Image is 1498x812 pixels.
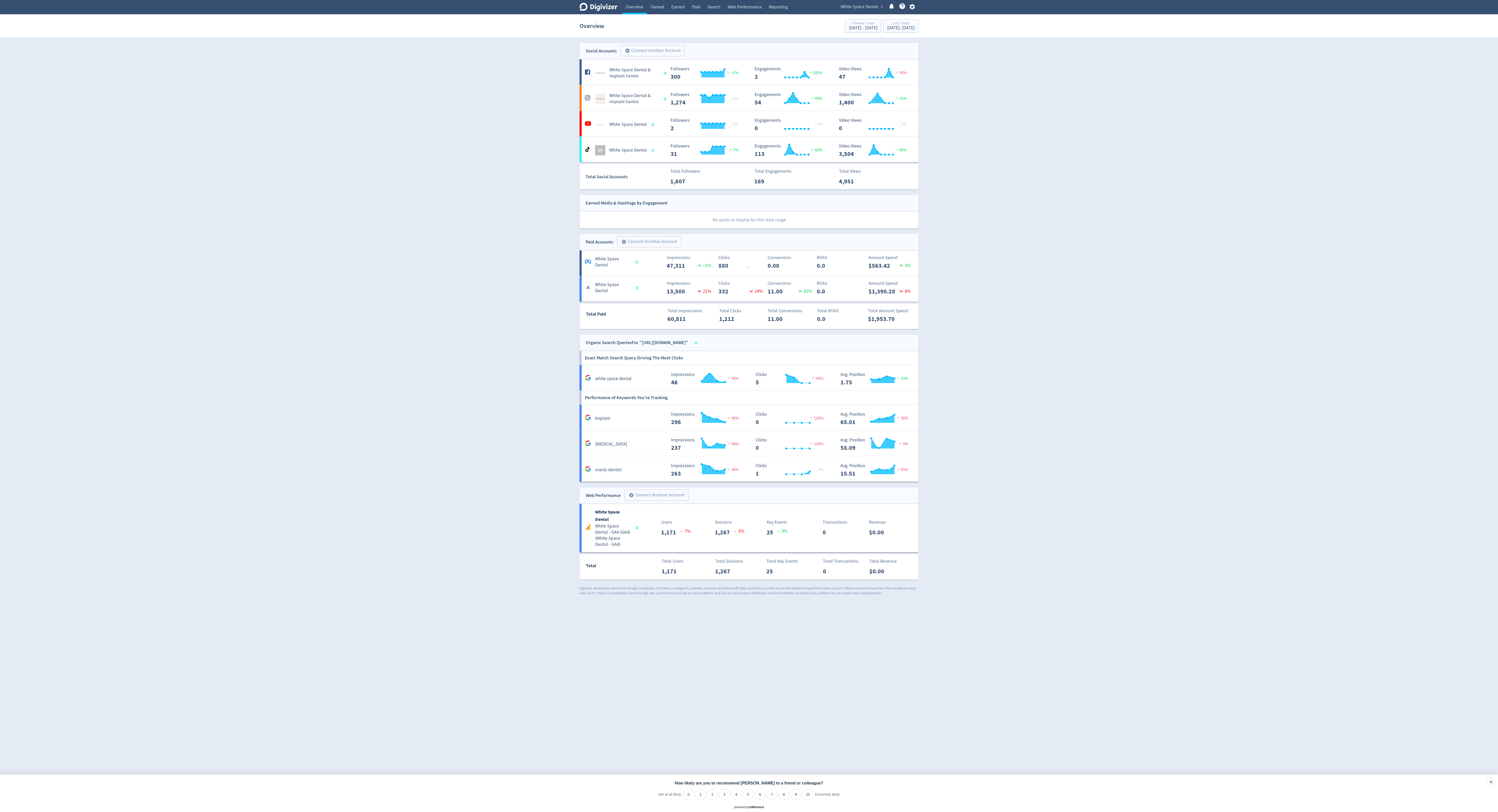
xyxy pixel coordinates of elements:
span: Data last synced: 2 Sep 2025, 10:01pm (AEST) [652,123,656,126]
p: 1,607 [670,177,700,186]
li: 6 [755,789,766,800]
svg: Video Views 1,400 [836,92,913,106]
div: Total Social Accounts [585,173,667,181]
span: 65% [896,467,908,472]
span: add_circle [621,239,626,244]
p: 0 [823,528,830,537]
p: No posts to display for this date range [580,211,918,228]
img: White Space Dental & Implant Centre undefined [595,94,605,104]
svg: Google Analytics [585,414,591,421]
p: 47,311 [667,261,696,270]
span: Data last synced: 2 Sep 2025, 11:02pm (AEST) [695,342,699,344]
h5: White Space Dental & Implant Centre [609,67,659,79]
span: 7% [728,147,738,153]
span: 50% [894,70,907,75]
button: Previous 7 Days[DATE] - [DATE] [845,20,881,32]
p: $1,953.70 [868,314,897,323]
svg: Engagements 2 [752,66,828,80]
p: 60,811 [667,314,697,323]
img: positive-performance.svg [896,376,901,380]
span: 44% [811,376,823,381]
label: Not at all likely [658,792,681,801]
img: negative-performance.svg [894,70,899,74]
span: _ 0% [730,122,738,127]
a: *White Space DentalImpressions47,311<1%Clicks880_Conversions0.00ROAS0.0Amount Spend$563.423% [580,250,918,276]
svg: Impressions 237 [668,438,745,451]
h5: White Space Dental [609,147,647,153]
a: Connect Another Account [613,237,681,247]
p: 169 [754,177,784,186]
p: Digivizer downloads data from Google, Facebook, X (Twitter), Instagram, LinkedIn, Amazon and Micr... [580,586,918,596]
h5: [MEDICAL_DATA] [595,441,627,447]
p: Impressions [667,254,713,261]
a: Connect Another Account [617,46,685,56]
img: negative-performance.svg [809,416,814,419]
p: Total ROAS [817,307,863,314]
b: White Space Dental [595,509,620,522]
p: 83 % [797,288,812,295]
li: 0 [683,789,694,800]
p: Total Transactions [823,558,859,565]
svg: Avg. Position 65.01 [838,412,914,425]
p: 14 % [748,288,763,295]
svg: Video Views 47 [836,66,913,80]
h5: manly dentist [595,467,622,473]
p: Total Users [662,558,684,565]
a: [MEDICAL_DATA] Impressions 237 Impressions 237 44% Clicks 0 Clicks 0 100% Avg. Position 58.09 Avg... [580,430,918,456]
p: Clicks [718,254,765,261]
svg: Google Analytics [585,466,591,472]
p: $0.00 [869,528,888,537]
div: Web Performance [586,492,621,499]
span: White Space Dental [841,3,878,11]
span: 48% [726,416,739,421]
img: negative-performance.svg [726,441,731,445]
span: 9% [898,441,908,446]
span: 46% [726,467,739,472]
p: Total Sessions [715,558,743,565]
p: 5 % [734,528,744,535]
p: Total Clicks [719,307,765,314]
svg: Impressions 46 [668,372,745,386]
p: Users [661,519,691,526]
li: 1 [695,789,706,800]
li: 7 [766,789,778,800]
span: expand_more [879,5,884,9]
p: Conversions [768,280,814,287]
p: Total Amount Spend [868,307,914,314]
p: 1,267 [715,528,734,537]
p: Total Impressions [667,307,714,314]
p: 11.00 [768,287,797,296]
p: Conversions [768,254,814,261]
p: 1,267 [715,567,734,576]
img: negative-performance.svg [811,376,816,380]
svg: Followers 2 [668,118,744,131]
img: positive-performance.svg [726,70,731,74]
p: 9 % [777,528,788,535]
li: 8 [778,789,790,800]
p: Total Revenue [869,558,897,565]
span: 60% [810,147,822,153]
p: $0.00 [869,567,888,576]
svg: Impressions 296 [668,412,745,425]
p: Key Events [767,519,788,526]
span: <1% [726,70,738,75]
svg: Engagements 54 [752,92,828,106]
div: Last 7 Days [887,21,915,26]
p: 8 % [898,288,911,295]
span: 100% [809,441,823,446]
button: Connect Another Account [617,236,681,247]
img: positive-performance.svg [894,147,899,151]
p: 4,951 [839,177,868,186]
h6: Exact Match Search Query Driving The Most Clicks [585,351,683,365]
span: _ 0% [814,122,822,127]
a: white space dental Impressions 46 Impressions 46 56% Clicks 5 Clicks 5 44% Avg. Position 1.75 Avg... [580,365,918,391]
svg: Clicks 1 [753,463,830,477]
h5: White Space Dental [609,121,647,128]
p: 332 [718,287,748,296]
img: negative-performance.svg [726,416,731,419]
span: _ 0% [899,122,907,127]
span: 56% [726,376,739,381]
a: White Space Dental & Implant Centre undefinedWhite Space Dental & Implant Centre Followers 1,274 ... [580,85,918,111]
p: Amount Spend [868,254,915,261]
p: $563.42 [868,261,898,270]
